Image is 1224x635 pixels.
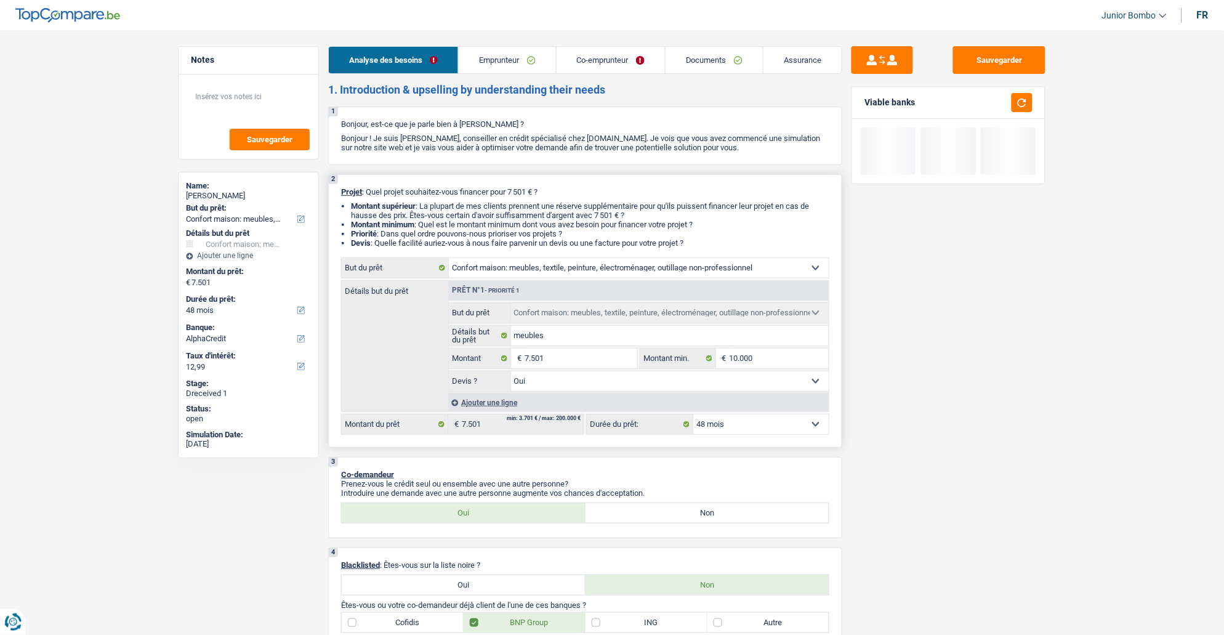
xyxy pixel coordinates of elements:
a: Documents [666,47,763,73]
li: : Dans quel ordre pouvons-nous prioriser vos projets ? [351,229,829,238]
span: Blacklisted [341,560,380,570]
label: Durée du prêt: [186,294,308,304]
span: € [511,349,525,368]
label: Détails but du prêt [342,281,448,295]
label: Non [586,575,829,595]
span: Co-demandeur [341,470,394,479]
div: Ajouter une ligne [448,394,829,411]
div: Dreceived 1 [186,389,311,398]
a: Assurance [763,47,842,73]
div: Détails but du prêt [186,229,311,238]
div: Stage: [186,379,311,389]
li: : La plupart de mes clients prennent une réserve supplémentaire pour qu'ils puissent financer leu... [351,201,829,220]
label: But du prêt: [186,203,308,213]
div: min: 3.701 € / max: 200.000 € [507,416,581,421]
span: Devis [351,238,371,248]
div: open [186,414,311,424]
a: Junior Bombo [1092,6,1167,26]
label: ING [586,613,707,633]
label: Autre [707,613,829,633]
div: 1 [329,107,338,116]
label: Devis ? [449,371,511,391]
div: Simulation Date: [186,430,311,440]
div: 4 [329,548,338,557]
label: Oui [342,575,586,595]
strong: Montant minimum [351,220,414,229]
p: Prenez-vous le crédit seul ou ensemble avec une autre personne? [341,479,829,488]
label: Banque: [186,323,308,333]
div: [DATE] [186,439,311,449]
span: Junior Bombo [1102,10,1156,21]
div: Ajouter une ligne [186,251,311,260]
div: Status: [186,404,311,414]
li: : Quel est le montant minimum dont vous avez besoin pour financer votre projet ? [351,220,829,229]
img: TopCompare Logo [15,8,120,23]
button: Sauvegarder [230,129,310,150]
p: Êtes-vous ou votre co-demandeur déjà client de l'une de ces banques ? [341,601,829,610]
div: [PERSON_NAME] [186,191,311,201]
label: Montant du prêt [342,415,448,434]
p: Bonjour ! Je suis [PERSON_NAME], conseiller en crédit spécialisé chez [DOMAIN_NAME]. Je vois que ... [341,134,829,152]
label: Cofidis [342,613,464,633]
strong: Montant supérieur [351,201,416,211]
span: € [716,349,730,368]
span: - Priorité 1 [485,287,520,294]
p: Bonjour, est-ce que je parle bien à [PERSON_NAME] ? [341,119,829,129]
a: Analyse des besoins [329,47,458,73]
span: Projet [341,187,362,196]
div: Prêt n°1 [449,286,523,294]
label: Durée du prêt: [587,415,693,434]
div: 3 [329,458,338,467]
span: Sauvegarder [247,135,292,144]
label: Détails but du prêt [449,326,511,346]
label: But du prêt [449,303,511,323]
p: : Êtes-vous sur la liste noire ? [341,560,829,570]
div: 2 [329,175,338,184]
button: Sauvegarder [953,46,1045,74]
strong: Priorité [351,229,377,238]
label: But du prêt [342,258,449,278]
label: Montant [449,349,511,368]
div: fr [1197,9,1209,21]
div: Name: [186,181,311,191]
p: : Quel projet souhaitez-vous financer pour 7 501 € ? [341,187,829,196]
label: Montant du prêt: [186,267,308,277]
label: Non [586,503,829,523]
a: Co-emprunteur [557,47,665,73]
label: Oui [342,503,586,523]
p: Introduire une demande avec une autre personne augmente vos chances d'acceptation. [341,488,829,498]
label: BNP Group [464,613,586,633]
h5: Notes [191,55,306,65]
div: Viable banks [864,97,915,108]
li: : Quelle facilité auriez-vous à nous faire parvenir un devis ou une facture pour votre projet ? [351,238,829,248]
a: Emprunteur [459,47,555,73]
span: € [186,278,190,288]
label: Montant min. [640,349,715,368]
label: Taux d'intérêt: [186,351,308,361]
span: € [448,415,462,434]
h2: 1. Introduction & upselling by understanding their needs [328,83,842,97]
